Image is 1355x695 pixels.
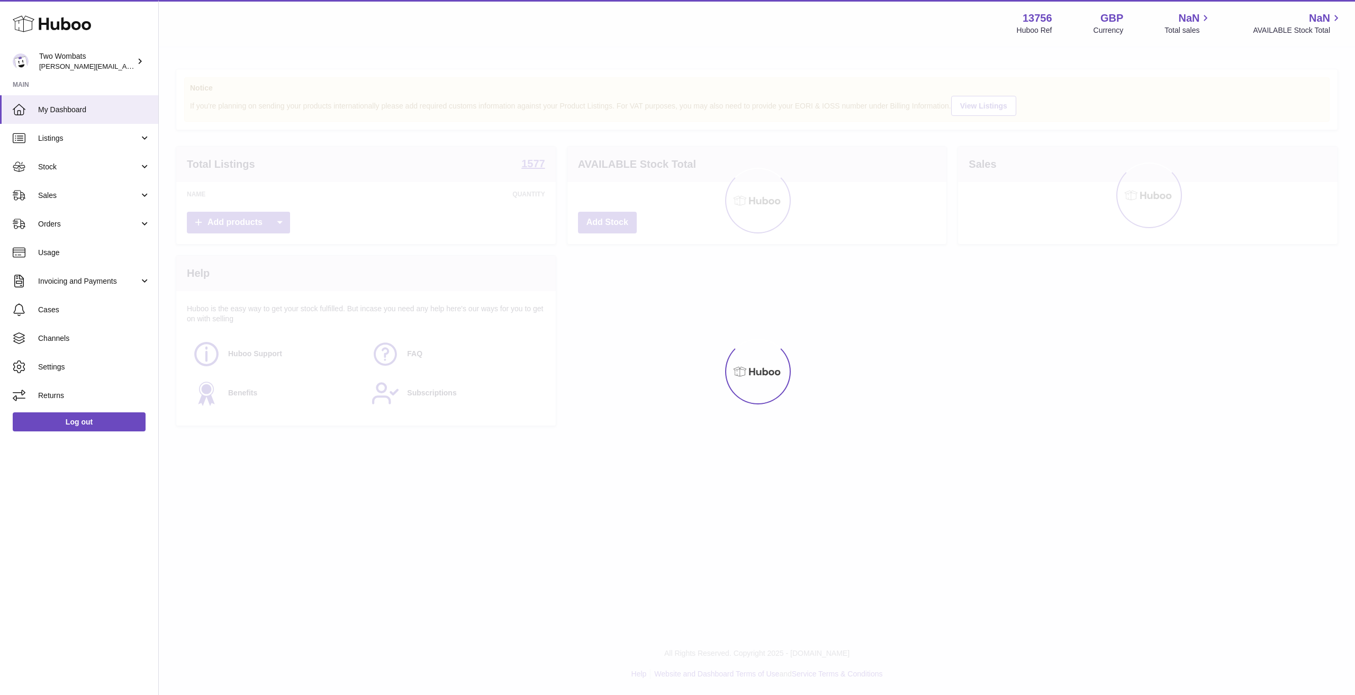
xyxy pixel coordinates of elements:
[13,412,146,431] a: Log out
[1164,25,1212,35] span: Total sales
[38,333,150,344] span: Channels
[39,62,212,70] span: [PERSON_NAME][EMAIL_ADDRESS][DOMAIN_NAME]
[38,305,150,315] span: Cases
[1094,25,1124,35] div: Currency
[38,162,139,172] span: Stock
[1253,25,1342,35] span: AVAILABLE Stock Total
[1100,11,1123,25] strong: GBP
[38,391,150,401] span: Returns
[13,53,29,69] img: alan@twowombats.com
[1253,11,1342,35] a: NaN AVAILABLE Stock Total
[38,191,139,201] span: Sales
[38,248,150,258] span: Usage
[1309,11,1330,25] span: NaN
[38,133,139,143] span: Listings
[38,219,139,229] span: Orders
[38,276,139,286] span: Invoicing and Payments
[1178,11,1199,25] span: NaN
[38,362,150,372] span: Settings
[1017,25,1052,35] div: Huboo Ref
[1164,11,1212,35] a: NaN Total sales
[38,105,150,115] span: My Dashboard
[1023,11,1052,25] strong: 13756
[39,51,134,71] div: Two Wombats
